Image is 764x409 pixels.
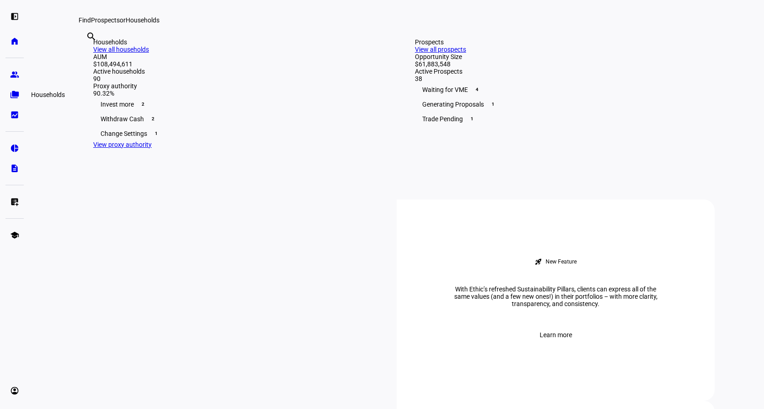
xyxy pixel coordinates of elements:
[93,60,378,68] div: $108,494,611
[5,32,24,50] a: home
[5,159,24,178] a: description
[415,68,700,75] div: Active Prospects
[91,16,120,24] span: Prospects
[473,86,481,93] span: 4
[5,86,24,104] a: folder_copy
[79,16,715,24] div: Find or
[10,144,19,153] eth-mat-symbol: pie_chart
[139,101,147,108] span: 2
[441,285,670,307] div: With Ethic’s refreshed Sustainability Pillars, clients can express all of the same values (and a ...
[93,75,378,82] div: 90
[5,139,24,157] a: pie_chart
[10,90,19,99] eth-mat-symbol: folder_copy
[10,197,19,206] eth-mat-symbol: list_alt_add
[149,115,157,123] span: 2
[415,112,700,126] div: Trade Pending
[546,258,577,265] div: New Feature
[415,38,700,46] div: Prospects
[10,37,19,46] eth-mat-symbol: home
[86,43,88,54] input: Enter name of prospect or household
[489,101,497,108] span: 1
[415,75,700,82] div: 38
[10,70,19,79] eth-mat-symbol: group
[468,115,476,123] span: 1
[5,106,24,124] a: bid_landscape
[10,110,19,119] eth-mat-symbol: bid_landscape
[93,82,378,90] div: Proxy authority
[93,90,378,97] div: 90.32%
[415,60,700,68] div: $61,883,548
[93,68,378,75] div: Active households
[93,53,378,60] div: AUM
[93,141,152,148] a: View proxy authority
[93,97,378,112] div: Invest more
[93,126,378,141] div: Change Settings
[415,97,700,112] div: Generating Proposals
[27,89,69,100] div: Households
[93,46,149,53] a: View all households
[10,231,19,240] eth-mat-symbol: school
[93,38,378,46] div: Households
[415,53,700,60] div: Opportunity Size
[153,130,160,137] span: 1
[93,112,378,126] div: Withdraw Cash
[540,326,572,344] span: Learn more
[415,46,466,53] a: View all prospects
[10,164,19,173] eth-mat-symbol: description
[86,31,97,42] mat-icon: search
[529,326,583,344] button: Learn more
[10,12,19,21] eth-mat-symbol: left_panel_open
[126,16,159,24] span: Households
[5,65,24,84] a: group
[535,258,542,265] mat-icon: rocket_launch
[415,82,700,97] div: Waiting for VME
[10,386,19,395] eth-mat-symbol: account_circle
